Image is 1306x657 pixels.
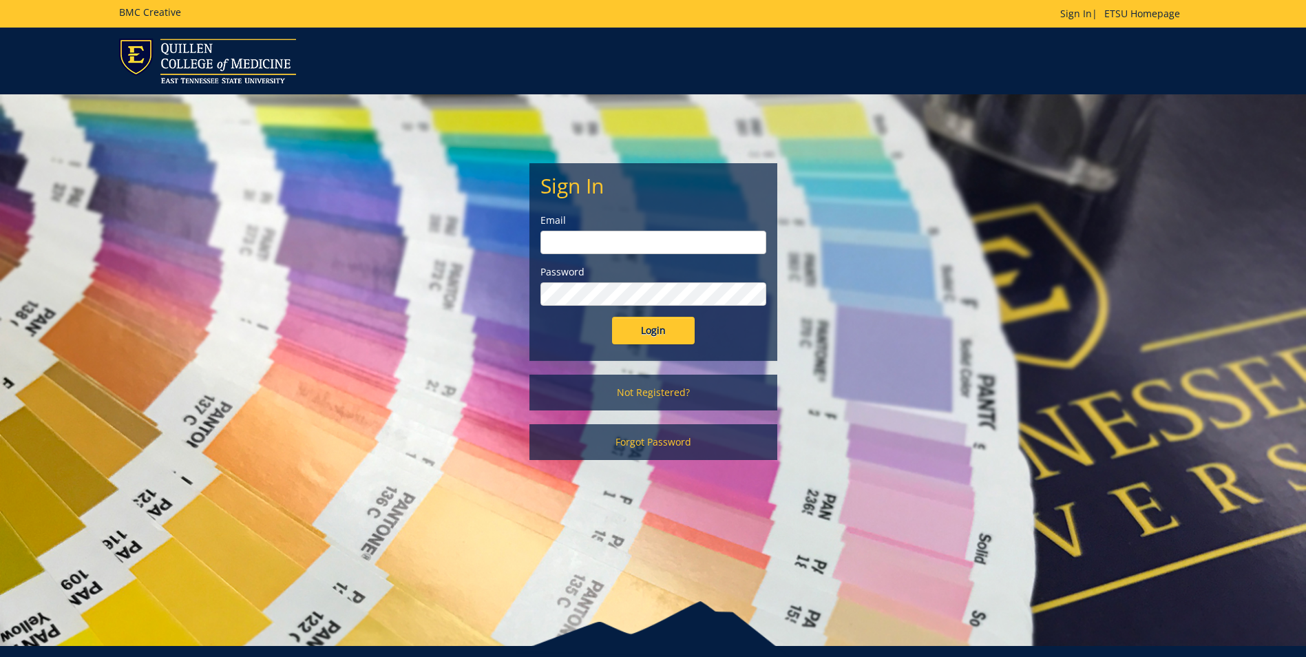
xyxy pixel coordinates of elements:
[1097,7,1187,20] a: ETSU Homepage
[119,7,181,17] h5: BMC Creative
[540,213,766,227] label: Email
[119,39,296,83] img: ETSU logo
[612,317,695,344] input: Login
[529,375,777,410] a: Not Registered?
[540,265,766,279] label: Password
[529,424,777,460] a: Forgot Password
[1060,7,1187,21] p: |
[1060,7,1092,20] a: Sign In
[540,174,766,197] h2: Sign In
